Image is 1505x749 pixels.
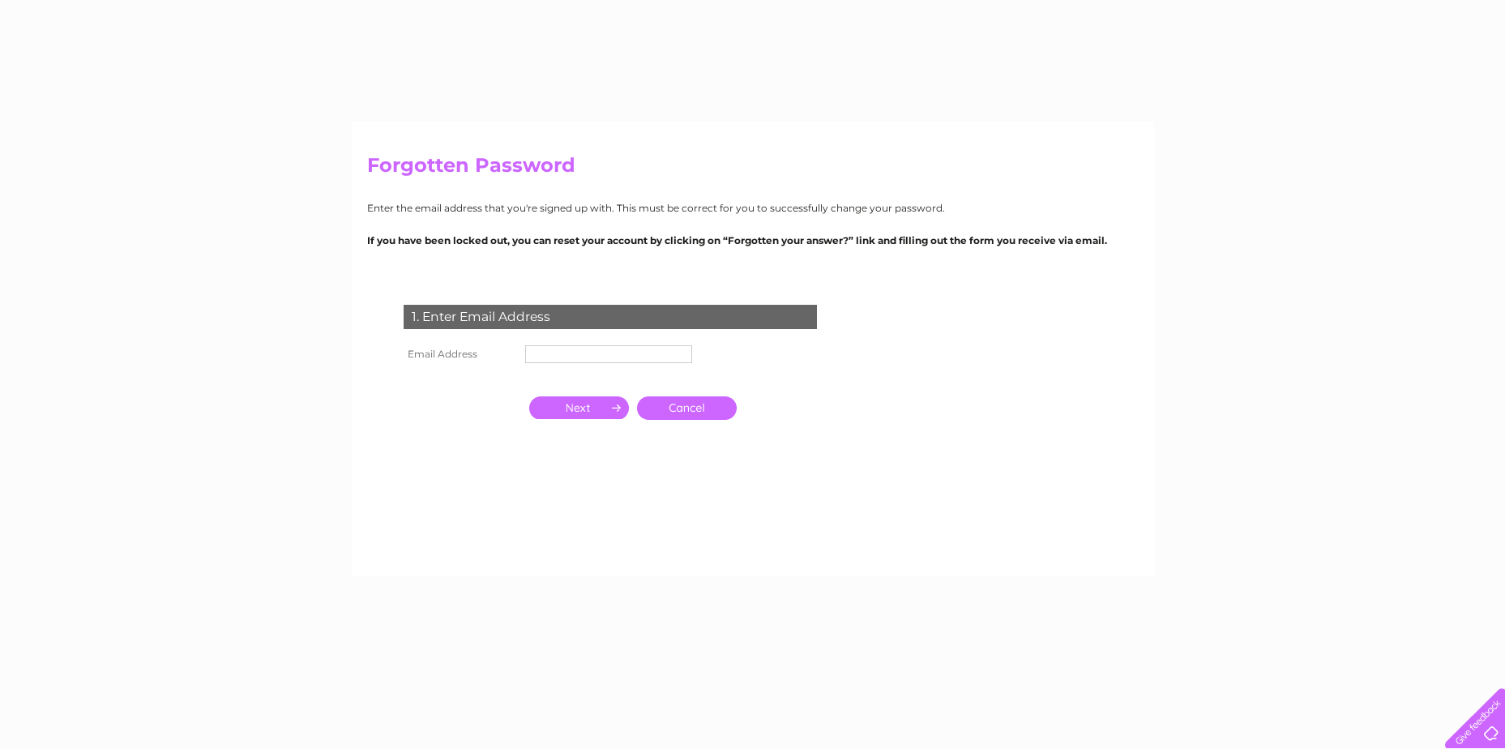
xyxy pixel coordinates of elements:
[400,341,521,367] th: Email Address
[367,200,1139,216] p: Enter the email address that you're signed up with. This must be correct for you to successfully ...
[367,154,1139,185] h2: Forgotten Password
[637,396,737,420] a: Cancel
[404,305,817,329] div: 1. Enter Email Address
[367,233,1139,248] p: If you have been locked out, you can reset your account by clicking on “Forgotten your answer?” l...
